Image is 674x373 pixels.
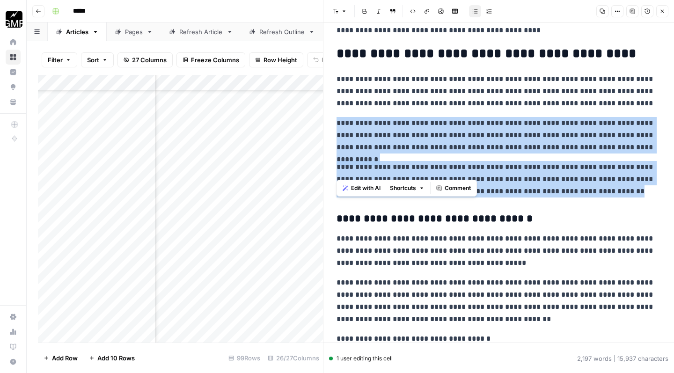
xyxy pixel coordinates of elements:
[259,27,305,37] div: Refresh Outline
[107,22,161,41] a: Pages
[6,95,21,110] a: Your Data
[125,27,143,37] div: Pages
[132,55,167,65] span: 27 Columns
[52,353,78,363] span: Add Row
[6,309,21,324] a: Settings
[249,52,303,67] button: Row Height
[577,354,668,363] div: 2,197 words | 15,937 characters
[390,184,416,192] span: Shortcuts
[97,353,135,363] span: Add 10 Rows
[6,7,21,31] button: Workspace: Growth Marketing Pro
[445,184,471,192] span: Comment
[241,22,323,41] a: Refresh Outline
[117,52,173,67] button: 27 Columns
[176,52,245,67] button: Freeze Columns
[351,184,381,192] span: Edit with AI
[83,351,140,366] button: Add 10 Rows
[161,22,241,41] a: Refresh Article
[38,351,83,366] button: Add Row
[6,324,21,339] a: Usage
[48,55,63,65] span: Filter
[329,354,393,363] div: 1 user editing this cell
[6,65,21,80] a: Insights
[307,52,344,67] button: Undo
[386,182,428,194] button: Shortcuts
[87,55,99,65] span: Sort
[6,354,21,369] button: Help + Support
[179,27,223,37] div: Refresh Article
[6,50,21,65] a: Browse
[6,80,21,95] a: Opportunities
[81,52,114,67] button: Sort
[66,27,88,37] div: Articles
[6,35,21,50] a: Home
[264,55,297,65] span: Row Height
[339,182,384,194] button: Edit with AI
[225,351,264,366] div: 99 Rows
[6,11,22,28] img: Growth Marketing Pro Logo
[432,182,475,194] button: Comment
[6,339,21,354] a: Learning Hub
[48,22,107,41] a: Articles
[42,52,77,67] button: Filter
[264,351,323,366] div: 26/27 Columns
[191,55,239,65] span: Freeze Columns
